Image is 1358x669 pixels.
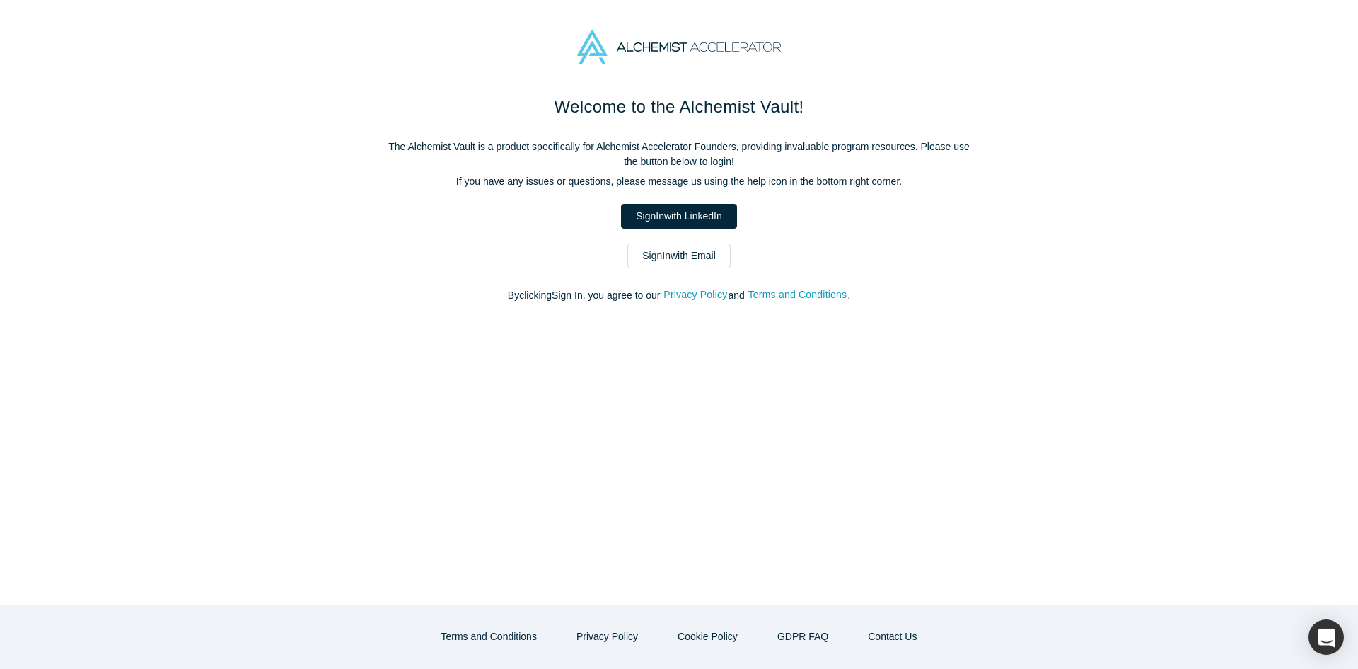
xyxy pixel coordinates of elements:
button: Contact Us [853,624,932,649]
h1: Welcome to the Alchemist Vault! [382,94,976,120]
img: Alchemist Accelerator Logo [577,30,781,64]
p: If you have any issues or questions, please message us using the help icon in the bottom right co... [382,174,976,189]
button: Terms and Conditions [426,624,552,649]
a: SignInwith Email [627,244,731,268]
button: Privacy Policy [562,624,653,649]
button: Privacy Policy [663,287,728,303]
a: SignInwith LinkedIn [621,204,736,229]
button: Cookie Policy [663,624,753,649]
button: Terms and Conditions [748,287,848,303]
p: The Alchemist Vault is a product specifically for Alchemist Accelerator Founders, providing inval... [382,139,976,169]
p: By clicking Sign In , you agree to our and . [382,288,976,303]
a: GDPR FAQ [762,624,843,649]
